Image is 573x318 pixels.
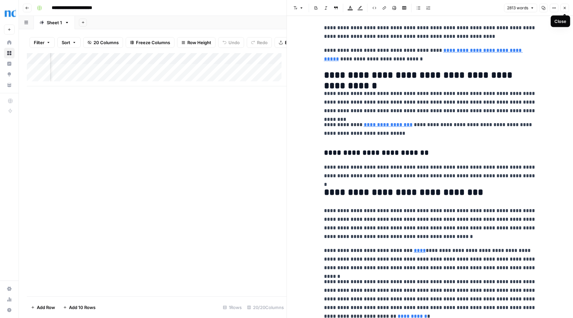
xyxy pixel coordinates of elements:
a: Your Data [4,80,15,90]
a: Home [4,37,15,48]
span: Redo [257,39,268,46]
button: Sort [57,37,81,48]
button: Workspace: Opendoor [4,5,15,22]
button: Row Height [177,37,216,48]
button: Export CSV [275,37,313,48]
a: Opportunities [4,69,15,80]
button: Undo [218,37,244,48]
button: 2813 words [504,4,537,12]
button: Redo [247,37,272,48]
div: Sheet 1 [47,19,62,26]
span: Add Row [37,304,55,311]
span: Sort [62,39,70,46]
a: Sheet 1 [34,16,75,29]
button: Filter [30,37,55,48]
span: Freeze Columns [136,39,170,46]
button: Add 10 Rows [59,302,99,313]
button: Add Row [27,302,59,313]
button: 20 Columns [83,37,123,48]
div: 1 Rows [220,302,244,313]
a: Settings [4,283,15,294]
button: Help + Support [4,305,15,315]
span: Filter [34,39,44,46]
a: Browse [4,48,15,58]
button: Freeze Columns [126,37,174,48]
span: Undo [228,39,240,46]
span: 2813 words [507,5,528,11]
img: Opendoor Logo [4,8,16,20]
div: 20/20 Columns [244,302,286,313]
span: 20 Columns [94,39,119,46]
a: Insights [4,58,15,69]
span: Row Height [187,39,211,46]
a: Usage [4,294,15,305]
span: Add 10 Rows [69,304,95,311]
div: Close [555,18,566,25]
